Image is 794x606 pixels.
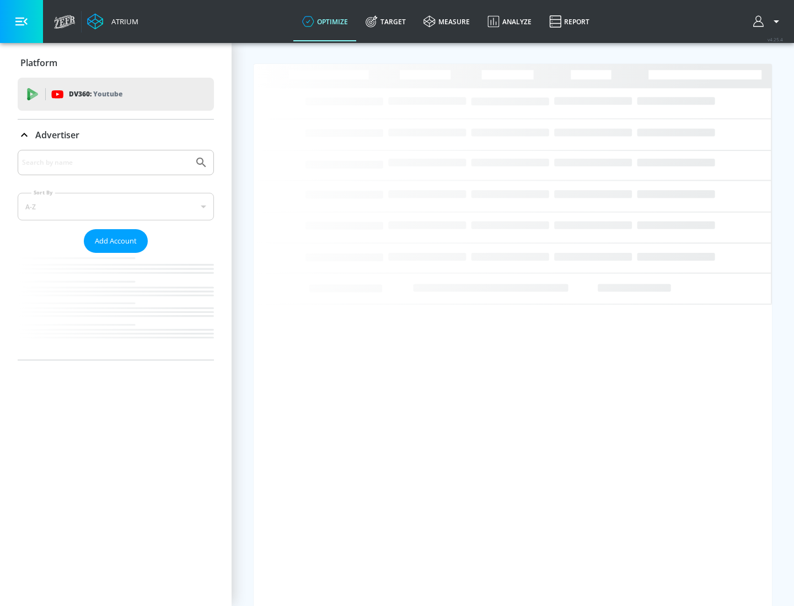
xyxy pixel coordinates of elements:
input: Search by name [22,155,189,170]
span: Add Account [95,235,137,247]
div: Atrium [107,17,138,26]
label: Sort By [31,189,55,196]
a: Atrium [87,13,138,30]
span: v 4.25.4 [768,36,783,42]
div: A-Z [18,193,214,220]
p: DV360: [69,88,122,100]
div: Advertiser [18,150,214,360]
div: DV360: Youtube [18,78,214,111]
a: Analyze [479,2,540,41]
a: optimize [293,2,357,41]
p: Platform [20,57,57,69]
div: Platform [18,47,214,78]
div: Advertiser [18,120,214,150]
nav: list of Advertiser [18,253,214,360]
a: measure [415,2,479,41]
button: Add Account [84,229,148,253]
a: Report [540,2,598,41]
p: Youtube [93,88,122,100]
a: Target [357,2,415,41]
p: Advertiser [35,129,79,141]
